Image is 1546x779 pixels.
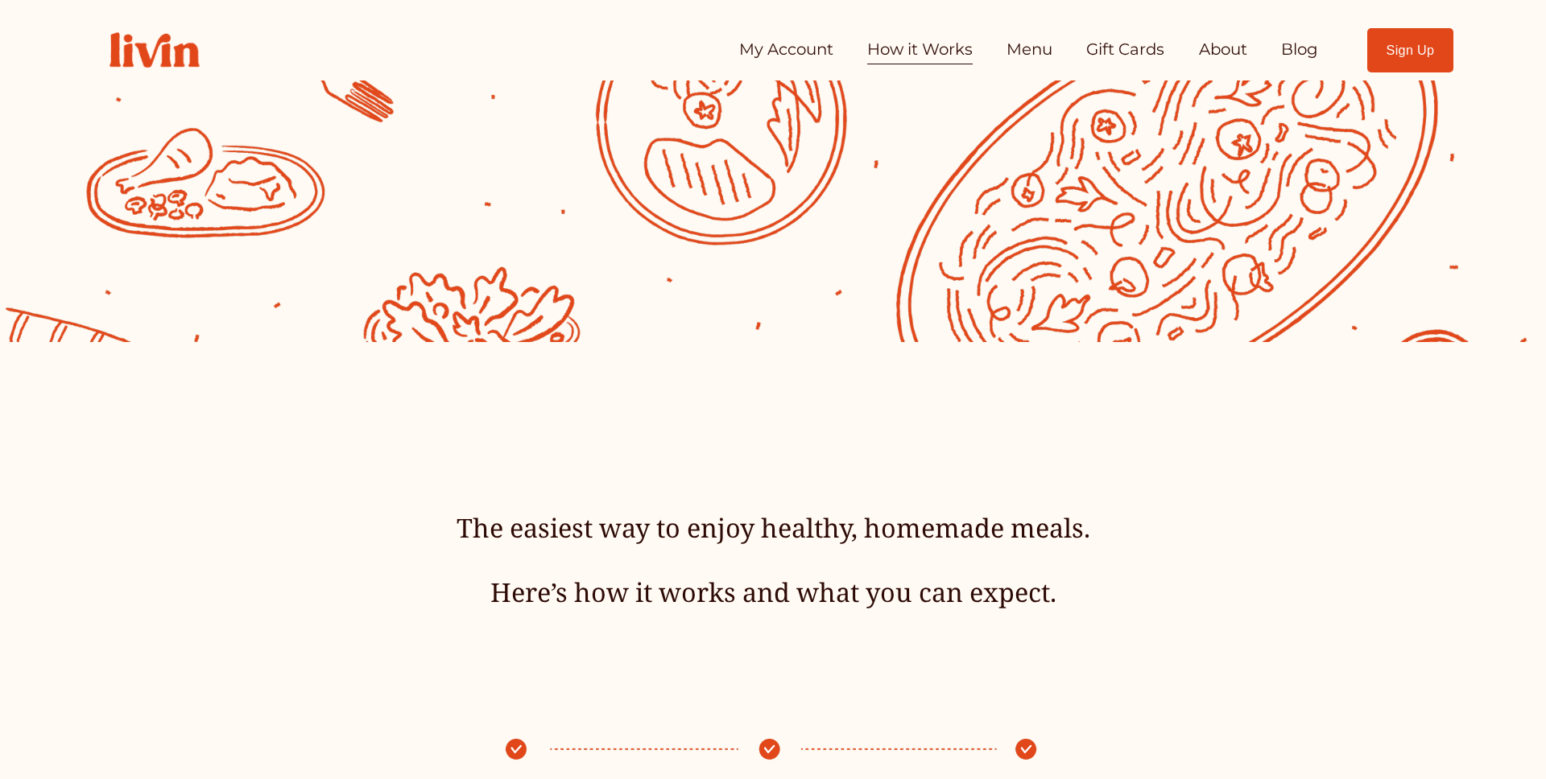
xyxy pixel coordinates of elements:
a: About [1199,34,1247,66]
a: Menu [1007,34,1052,66]
a: My Account [739,34,833,66]
img: Livin [93,15,217,84]
a: How it Works [867,34,973,66]
a: Blog [1281,34,1318,66]
h4: Here’s how it works and what you can expect. [291,575,1255,610]
a: Sign Up [1367,28,1453,72]
a: Gift Cards [1086,34,1164,66]
h4: The easiest way to enjoy healthy, homemade meals. [291,510,1255,546]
